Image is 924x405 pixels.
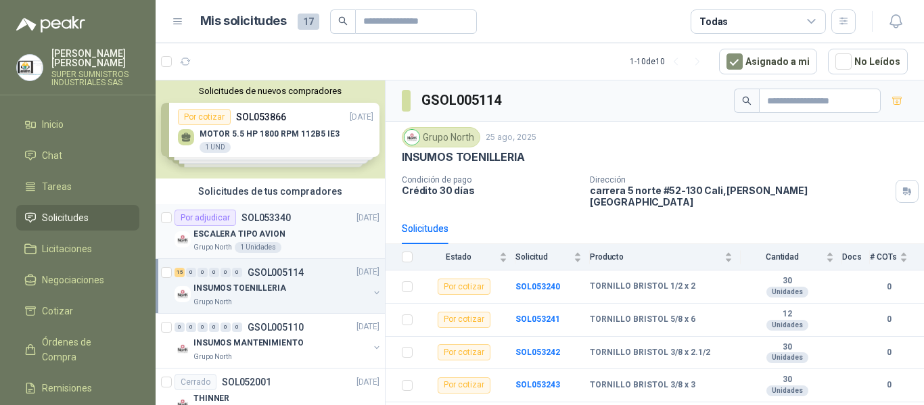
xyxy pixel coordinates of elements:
[193,228,285,241] p: ESCALERA TIPO AVION
[16,205,139,231] a: Solicitudes
[402,221,448,236] div: Solicitudes
[198,323,208,332] div: 0
[590,185,890,208] p: carrera 5 norte #52-130 Cali , [PERSON_NAME][GEOGRAPHIC_DATA]
[198,268,208,277] div: 0
[590,281,695,292] b: TORNILLO BRISTOL 1/2 x 2
[193,352,232,362] p: Grupo North
[438,344,490,360] div: Por cotizar
[515,282,560,291] a: SOL053240
[175,286,191,302] img: Company Logo
[222,377,271,387] p: SOL052001
[421,244,515,270] th: Estado
[16,174,139,199] a: Tareas
[842,244,870,270] th: Docs
[515,252,571,262] span: Solicitud
[870,313,908,326] b: 0
[16,298,139,324] a: Cotizar
[590,252,722,262] span: Producto
[209,323,219,332] div: 0
[515,348,560,357] a: SOL053242
[421,90,503,111] h3: GSOL005114
[402,185,579,196] p: Crédito 30 días
[870,346,908,359] b: 0
[156,80,385,178] div: Solicitudes de nuevos compradoresPor cotizarSOL053866[DATE] MOTOR 5.5 HP 1800 RPM 112B5 IE31 UNDP...
[175,268,185,277] div: 15
[17,55,43,80] img: Company Logo
[175,374,216,390] div: Cerrado
[356,321,379,334] p: [DATE]
[515,244,590,270] th: Solicitud
[156,178,385,204] div: Solicitudes de tus compradores
[766,287,808,297] div: Unidades
[248,323,304,332] p: GSOL005110
[16,375,139,401] a: Remisiones
[42,272,104,287] span: Negociaciones
[193,242,232,253] p: Grupo North
[486,131,536,144] p: 25 ago, 2025
[870,244,924,270] th: # COTs
[42,117,64,132] span: Inicio
[590,348,710,358] b: TORNILLO BRISTOL 3/8 x 2.1/2
[356,212,379,224] p: [DATE]
[156,204,385,259] a: Por adjudicarSOL053340[DATE] Company LogoESCALERA TIPO AVIONGrupo North1 Unidades
[175,319,382,362] a: 0 0 0 0 0 0 GSOL005110[DATE] Company LogoINSUMOS MANTENIMIENTOGrupo North
[828,49,908,74] button: No Leídos
[741,375,834,385] b: 30
[590,175,890,185] p: Dirección
[630,51,708,72] div: 1 - 10 de 10
[766,320,808,331] div: Unidades
[741,309,834,320] b: 12
[51,70,139,87] p: SUPER SUMNISTROS INDUSTRIALES SAS
[438,279,490,295] div: Por cotizar
[42,241,92,256] span: Licitaciones
[186,268,196,277] div: 0
[741,342,834,353] b: 30
[515,314,560,324] a: SOL053241
[741,276,834,287] b: 30
[42,335,126,364] span: Órdenes de Compra
[175,231,191,247] img: Company Logo
[42,179,72,194] span: Tareas
[232,323,242,332] div: 0
[16,16,85,32] img: Logo peakr
[186,323,196,332] div: 0
[356,376,379,389] p: [DATE]
[338,16,348,26] span: search
[235,242,281,253] div: 1 Unidades
[161,86,379,96] button: Solicitudes de nuevos compradores
[193,337,303,350] p: INSUMOS MANTENIMIENTO
[421,252,496,262] span: Estado
[298,14,319,30] span: 17
[248,268,304,277] p: GSOL005114
[16,329,139,370] a: Órdenes de Compra
[870,379,908,391] b: 0
[699,14,728,29] div: Todas
[16,267,139,293] a: Negociaciones
[741,244,842,270] th: Cantidad
[438,377,490,394] div: Por cotizar
[175,341,191,357] img: Company Logo
[515,380,560,389] a: SOL053243
[870,252,897,262] span: # COTs
[719,49,817,74] button: Asignado a mi
[16,236,139,262] a: Licitaciones
[766,352,808,363] div: Unidades
[175,264,382,308] a: 15 0 0 0 0 0 GSOL005114[DATE] Company LogoINSUMOS TOENILLERIAGrupo North
[16,143,139,168] a: Chat
[590,380,695,391] b: TORNILLO BRISTOL 3/8 x 3
[209,268,219,277] div: 0
[356,266,379,279] p: [DATE]
[193,392,229,405] p: THINNER
[402,175,579,185] p: Condición de pago
[241,213,291,222] p: SOL053340
[590,314,695,325] b: TORNILLO BRISTOL 5/8 x 6
[193,283,286,295] p: INSUMOS TOENILLERIA
[175,210,236,226] div: Por adjudicar
[175,323,185,332] div: 0
[402,150,525,164] p: INSUMOS TOENILLERIA
[16,112,139,137] a: Inicio
[742,96,752,105] span: search
[741,252,823,262] span: Cantidad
